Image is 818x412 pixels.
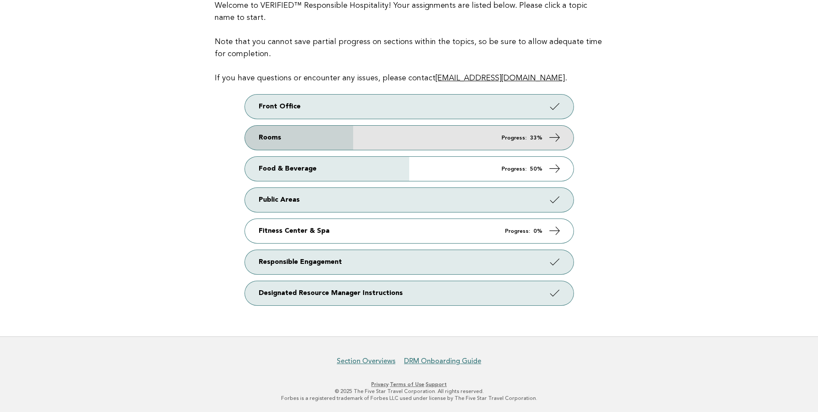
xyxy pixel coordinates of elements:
a: Support [426,381,447,387]
a: DRM Onboarding Guide [404,357,481,365]
p: · · [145,381,673,388]
p: Forbes is a registered trademark of Forbes LLC used under license by The Five Star Travel Corpora... [145,395,673,402]
a: [EMAIL_ADDRESS][DOMAIN_NAME] [436,74,565,82]
a: Food & Beverage Progress: 50% [245,157,574,181]
em: Progress: [501,135,527,141]
em: Progress: [501,166,527,172]
strong: 33% [530,135,542,141]
a: Front Office [245,95,574,119]
p: © 2025 The Five Star Travel Corporation. All rights reserved. [145,388,673,395]
strong: 0% [533,228,542,234]
a: Fitness Center & Spa Progress: 0% [245,219,574,243]
a: Rooms Progress: 33% [245,126,574,150]
a: Section Overviews [337,357,395,365]
em: Progress: [505,228,530,234]
strong: 50% [530,166,542,172]
a: Designated Resource Manager Instructions [245,281,574,305]
a: Terms of Use [390,381,424,387]
a: Responsible Engagement [245,250,574,274]
a: Privacy [371,381,389,387]
a: Public Areas [245,188,574,212]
